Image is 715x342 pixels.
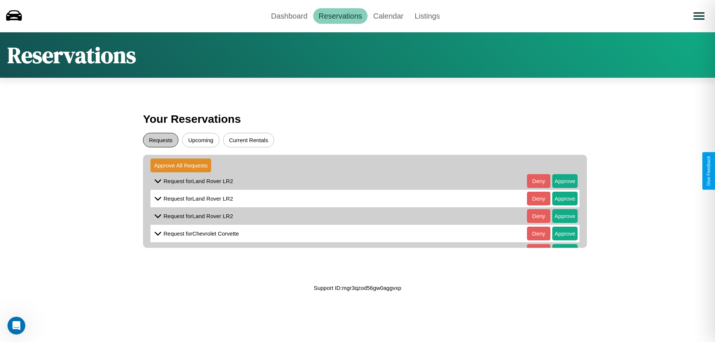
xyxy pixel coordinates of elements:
[706,156,711,186] div: Give Feedback
[7,317,25,335] iframe: Intercom live chat
[409,8,445,24] a: Listings
[163,194,233,204] p: Request for Land Rover LR2
[368,8,409,24] a: Calendar
[527,209,550,223] button: Deny
[163,246,233,256] p: Request for Land Rover LR2
[182,133,219,147] button: Upcoming
[266,8,313,24] a: Dashboard
[223,133,274,147] button: Current Rentals
[527,174,550,188] button: Deny
[143,109,572,129] h3: Your Reservations
[689,6,709,26] button: Open menu
[163,228,239,239] p: Request for Chevrolet Corvette
[527,192,550,205] button: Deny
[552,244,578,258] button: Approve
[552,174,578,188] button: Approve
[527,227,550,240] button: Deny
[150,159,211,172] button: Approve All Requests
[527,244,550,258] button: Deny
[313,8,368,24] a: Reservations
[552,192,578,205] button: Approve
[552,209,578,223] button: Approve
[163,176,233,186] p: Request for Land Rover LR2
[7,40,136,70] h1: Reservations
[552,227,578,240] button: Approve
[163,211,233,221] p: Request for Land Rover LR2
[143,133,178,147] button: Requests
[314,283,401,293] p: Support ID: mgr3qzod56gw0aggvxp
